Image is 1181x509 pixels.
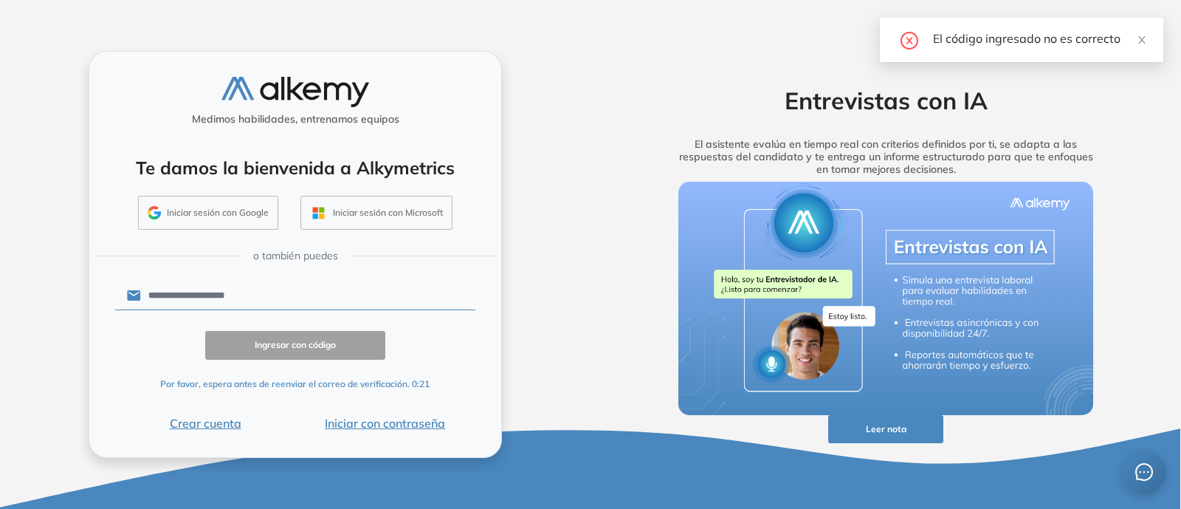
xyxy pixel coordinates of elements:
[828,415,943,444] button: Leer nota
[115,414,295,432] button: Crear cuenta
[95,113,495,126] h5: Medimos habilidades, entrenamos equipos
[300,196,452,230] button: Iniciar sesión con Microsoft
[655,86,1116,115] h2: Entrevistas con IA
[655,138,1116,175] h5: El asistente evalúa en tiempo real con criterios definidos por ti, se adapta a las respuestas del...
[678,182,1093,415] img: img-more-info
[1135,463,1153,481] span: message
[310,205,327,222] img: OUTLOOK_ICON
[160,378,430,391] p: Por favor, espera antes de reenviar el correo de verificación. 0:21
[109,157,482,179] h4: Te damos la bienvenida a Alkymetrics
[205,331,385,360] button: Ingresar con código
[295,414,475,432] button: Iniciar con contraseña
[933,30,1146,47] div: El código ingresado no es correcto
[1137,35,1147,45] span: close
[901,30,918,49] span: close-circle
[253,248,338,264] span: o también puedes
[138,196,278,230] button: Iniciar sesión con Google
[148,206,161,219] img: GMAIL_ICON
[221,77,369,107] img: logo-alkemy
